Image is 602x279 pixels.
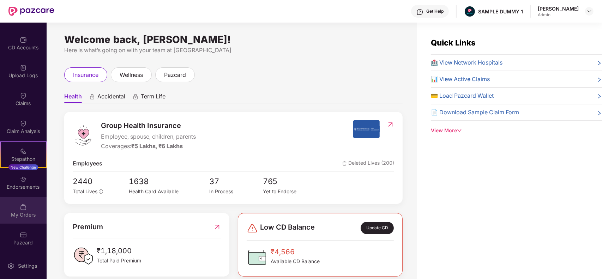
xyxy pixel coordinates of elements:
[465,6,475,17] img: Pazcare_Alternative_logo-01-01.png
[97,257,141,265] span: Total Paid Premium
[457,128,462,133] span: down
[73,188,97,194] span: Total Lives
[353,120,380,138] img: insurerIcon
[164,71,186,79] span: pazcard
[478,8,523,15] div: SAMPLE DUMMY 1
[263,188,317,195] div: Yet to Endorse
[387,121,394,128] img: RedirectIcon
[586,8,592,14] img: svg+xml;base64,PHN2ZyBpZD0iRHJvcGRvd24tMzJ4MzIiIHhtbG5zPSJodHRwOi8vd3d3LnczLm9yZy8yMDAwL3N2ZyIgd2...
[97,245,141,256] span: ₹1,18,000
[16,262,39,269] div: Settings
[73,71,98,79] span: insurance
[20,92,27,99] img: svg+xml;base64,PHN2ZyBpZD0iQ2xhaW0iIHhtbG5zPSJodHRwOi8vd3d3LnczLm9yZy8yMDAwL3N2ZyIgd2lkdGg9IjIwIi...
[73,222,103,232] span: Premium
[431,108,519,117] span: 📄 Download Sample Claim Form
[20,64,27,71] img: svg+xml;base64,PHN2ZyBpZD0iVXBsb2FkX0xvZ3MiIGRhdGEtbmFtZT0iVXBsb2FkIExvZ3MiIHhtbG5zPSJodHRwOi8vd3...
[416,8,423,16] img: svg+xml;base64,PHN2ZyBpZD0iSGVscC0zMngzMiIgeG1sbnM9Imh0dHA6Ly93d3cudzMub3JnLzIwMDAvc3ZnIiB3aWR0aD...
[64,93,82,103] span: Health
[20,148,27,155] img: svg+xml;base64,PHN2ZyB4bWxucz0iaHR0cDovL3d3dy53My5vcmcvMjAwMC9zdmciIHdpZHRoPSIyMSIgaGVpZ2h0PSIyMC...
[7,262,14,269] img: svg+xml;base64,PHN2ZyBpZD0iU2V0dGluZy0yMHgyMCIgeG1sbnM9Imh0dHA6Ly93d3cudzMub3JnLzIwMDAvc3ZnIiB3aW...
[73,159,102,168] span: Employees
[260,222,315,234] span: Low CD Balance
[73,125,94,146] img: logo
[101,132,196,141] span: Employee, spouse, children, parents
[538,12,579,18] div: Admin
[247,223,258,234] img: svg+xml;base64,PHN2ZyBpZD0iRGFuZ2VyLTMyeDMyIiB4bWxucz0iaHR0cDovL3d3dy53My5vcmcvMjAwMC9zdmciIHdpZH...
[209,175,263,188] span: 37
[101,142,196,151] div: Coverages:
[64,46,403,55] div: Here is what’s going on with your team at [GEOGRAPHIC_DATA]
[431,75,490,84] span: 📊 View Active Claims
[141,93,165,103] span: Term Life
[73,245,94,267] img: PaidPremiumIcon
[596,76,602,84] span: right
[132,93,139,100] div: animation
[538,5,579,12] div: [PERSON_NAME]
[20,36,27,43] img: svg+xml;base64,PHN2ZyBpZD0iQ0RfQWNjb3VudHMiIGRhdGEtbmFtZT0iQ0QgQWNjb3VudHMiIHhtbG5zPSJodHRwOi8vd3...
[247,247,268,268] img: CDBalanceIcon
[342,159,394,168] span: Deleted Lives (200)
[8,164,38,170] div: New Challenge
[342,161,347,166] img: deleteIcon
[99,189,103,194] span: info-circle
[271,247,320,257] span: ₹4,566
[596,60,602,67] span: right
[73,175,113,188] span: 2440
[361,222,394,234] div: Update CD
[89,93,95,100] div: animation
[213,222,221,232] img: RedirectIcon
[129,188,209,195] div: Health Card Available
[431,38,476,47] span: Quick Links
[431,58,502,67] span: 🏥 View Network Hospitals
[431,127,602,134] div: View More
[209,188,263,195] div: In Process
[596,93,602,100] span: right
[426,8,444,14] div: Get Help
[97,93,125,103] span: Accidental
[20,204,27,211] img: svg+xml;base64,PHN2ZyBpZD0iTXlfT3JkZXJzIiBkYXRhLW5hbWU9Ik15IE9yZGVycyIgeG1sbnM9Imh0dHA6Ly93d3cudz...
[64,37,403,42] div: Welcome back, [PERSON_NAME]!
[101,120,196,131] span: Group Health Insurance
[1,156,46,163] div: Stepathon
[120,71,143,79] span: wellness
[271,257,320,265] span: Available CD Balance
[20,176,27,183] img: svg+xml;base64,PHN2ZyBpZD0iRW5kb3JzZW1lbnRzIiB4bWxucz0iaHR0cDovL3d3dy53My5vcmcvMjAwMC9zdmciIHdpZH...
[8,7,54,16] img: New Pazcare Logo
[263,175,317,188] span: 765
[431,91,494,100] span: 💳 Load Pazcard Wallet
[129,175,209,188] span: 1638
[596,109,602,117] span: right
[131,142,183,150] span: ₹5 Lakhs, ₹6 Lakhs
[20,120,27,127] img: svg+xml;base64,PHN2ZyBpZD0iQ2xhaW0iIHhtbG5zPSJodHRwOi8vd3d3LnczLm9yZy8yMDAwL3N2ZyIgd2lkdGg9IjIwIi...
[20,231,27,238] img: svg+xml;base64,PHN2ZyBpZD0iUGF6Y2FyZCIgeG1sbnM9Imh0dHA6Ly93d3cudzMub3JnLzIwMDAvc3ZnIiB3aWR0aD0iMj...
